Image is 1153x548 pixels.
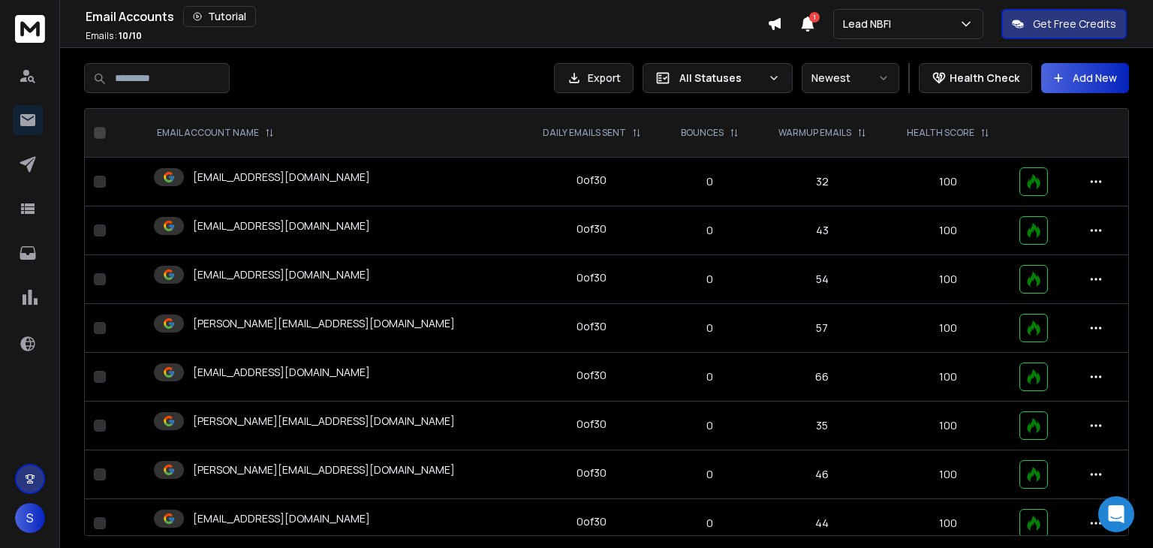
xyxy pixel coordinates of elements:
p: Emails : [86,30,142,42]
p: 0 [672,272,748,287]
td: 46 [757,450,887,499]
button: S [15,503,45,533]
div: Open Intercom Messenger [1098,496,1134,532]
td: 100 [887,158,1010,206]
div: Email Accounts [86,6,767,27]
td: 100 [887,402,1010,450]
p: [EMAIL_ADDRESS][DOMAIN_NAME] [193,170,370,185]
button: Add New [1041,63,1129,93]
p: BOUNCES [681,127,724,139]
p: 0 [672,223,748,238]
div: 0 of 30 [576,465,607,480]
button: Export [554,63,634,93]
p: 0 [672,467,748,482]
td: 43 [757,206,887,255]
p: [EMAIL_ADDRESS][DOMAIN_NAME] [193,511,370,526]
button: Newest [802,63,899,93]
td: 100 [887,499,1010,548]
p: Health Check [950,71,1019,86]
span: 1 [809,12,820,23]
p: All Statuses [679,71,762,86]
td: 54 [757,255,887,304]
div: EMAIL ACCOUNT NAME [157,127,274,139]
p: [PERSON_NAME][EMAIL_ADDRESS][DOMAIN_NAME] [193,414,455,429]
p: 0 [672,321,748,336]
p: DAILY EMAILS SENT [543,127,626,139]
td: 44 [757,499,887,548]
div: 0 of 30 [576,319,607,334]
p: 0 [672,369,748,384]
td: 57 [757,304,887,353]
p: 0 [672,516,748,531]
p: [EMAIL_ADDRESS][DOMAIN_NAME] [193,365,370,380]
p: WARMUP EMAILS [778,127,851,139]
td: 100 [887,304,1010,353]
td: 32 [757,158,887,206]
p: HEALTH SCORE [907,127,974,139]
td: 100 [887,255,1010,304]
td: 66 [757,353,887,402]
p: Get Free Credits [1033,17,1116,32]
td: 100 [887,450,1010,499]
div: 0 of 30 [576,417,607,432]
div: 0 of 30 [576,514,607,529]
button: Health Check [919,63,1032,93]
button: Tutorial [183,6,256,27]
p: [EMAIL_ADDRESS][DOMAIN_NAME] [193,218,370,233]
p: [PERSON_NAME][EMAIL_ADDRESS][DOMAIN_NAME] [193,316,455,331]
td: 100 [887,353,1010,402]
p: Lead NBFI [843,17,897,32]
div: 0 of 30 [576,270,607,285]
span: 10 / 10 [119,29,142,42]
div: 0 of 30 [576,221,607,236]
p: 0 [672,174,748,189]
div: 0 of 30 [576,173,607,188]
p: 0 [672,418,748,433]
td: 35 [757,402,887,450]
td: 100 [887,206,1010,255]
p: [EMAIL_ADDRESS][DOMAIN_NAME] [193,267,370,282]
div: 0 of 30 [576,368,607,383]
p: [PERSON_NAME][EMAIL_ADDRESS][DOMAIN_NAME] [193,462,455,477]
button: Get Free Credits [1001,9,1127,39]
